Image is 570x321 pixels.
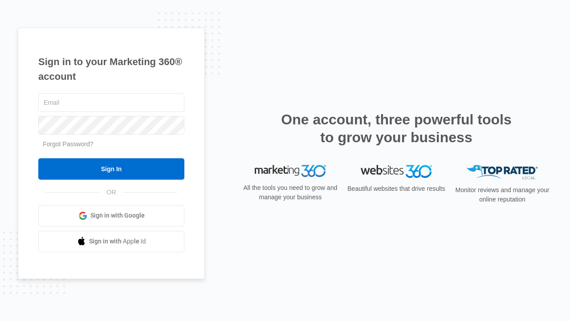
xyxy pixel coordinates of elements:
[278,111,514,146] h2: One account, three powerful tools to grow your business
[38,93,184,112] input: Email
[346,184,446,193] p: Beautiful websites that drive results
[89,237,146,246] span: Sign in with Apple Id
[361,165,432,178] img: Websites 360
[38,158,184,180] input: Sign In
[90,211,145,220] span: Sign in with Google
[452,185,552,204] p: Monitor reviews and manage your online reputation
[255,165,326,177] img: Marketing 360
[43,140,94,148] a: Forgot Password?
[240,183,340,202] p: All the tools you need to grow and manage your business
[38,54,184,84] h1: Sign in to your Marketing 360® account
[38,231,184,252] a: Sign in with Apple Id
[467,165,538,180] img: Top Rated Local
[101,188,122,197] span: OR
[38,205,184,226] a: Sign in with Google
